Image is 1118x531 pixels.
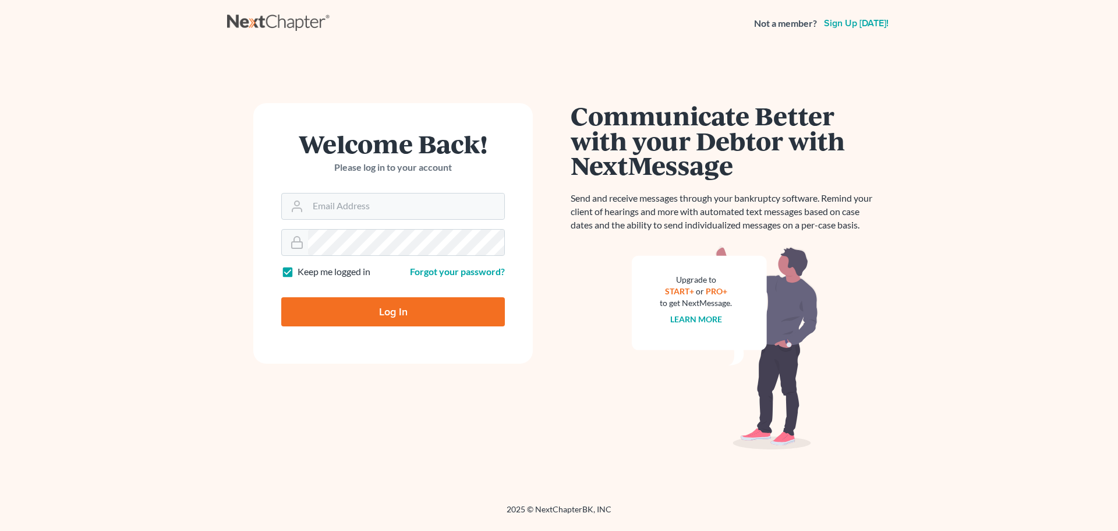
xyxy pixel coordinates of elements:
[281,161,505,174] p: Please log in to your account
[632,246,818,450] img: nextmessage_bg-59042aed3d76b12b5cd301f8e5b87938c9018125f34e5fa2b7a6b67550977c72.svg
[660,274,732,286] div: Upgrade to
[706,286,727,296] a: PRO+
[571,192,879,232] p: Send and receive messages through your bankruptcy software. Remind your client of hearings and mo...
[281,131,505,156] h1: Welcome Back!
[696,286,704,296] span: or
[571,103,879,178] h1: Communicate Better with your Debtor with NextMessage
[670,314,722,324] a: Learn more
[298,265,370,279] label: Keep me logged in
[660,297,732,309] div: to get NextMessage.
[281,297,505,326] input: Log In
[410,266,505,277] a: Forgot your password?
[227,504,891,525] div: 2025 © NextChapterBK, INC
[754,17,817,30] strong: Not a member?
[822,19,891,28] a: Sign up [DATE]!
[308,194,504,219] input: Email Address
[665,286,694,296] a: START+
